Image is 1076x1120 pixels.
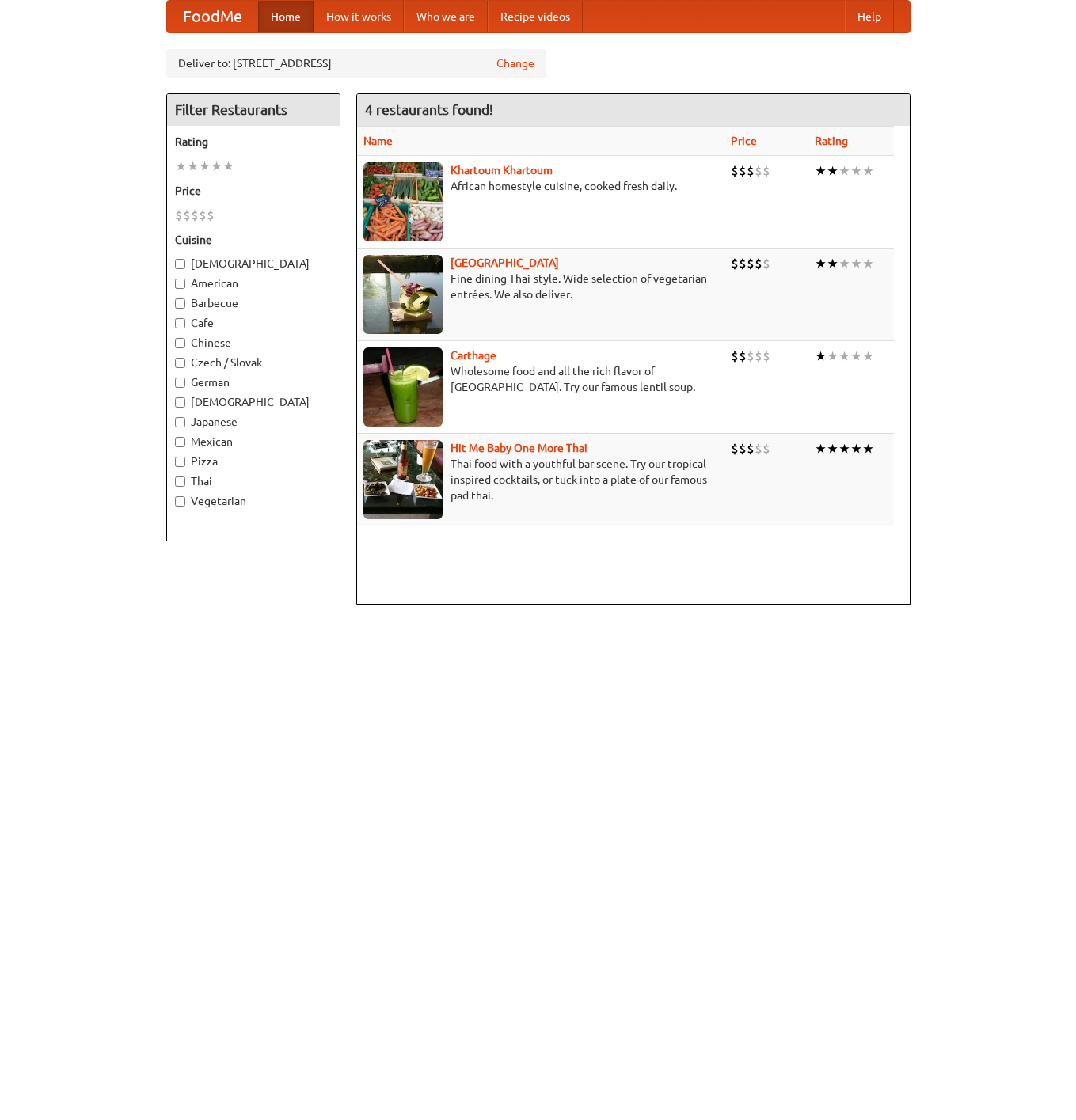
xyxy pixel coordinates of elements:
[175,414,332,430] label: Japanese
[451,442,587,454] a: Hit Me Baby One More Thai
[175,476,185,487] input: Thai
[755,162,762,180] li: $
[363,255,443,334] img: satay.jpg
[731,255,739,272] li: $
[191,207,199,224] li: $
[739,440,747,457] li: $
[451,256,559,269] a: [GEOGRAPHIC_DATA]
[827,162,838,180] li: ★
[175,279,185,289] input: American
[862,347,874,365] li: ★
[838,440,850,457] li: ★
[838,162,850,180] li: ★
[404,1,488,32] a: Who we are
[167,94,340,126] h4: Filter Restaurants
[183,207,191,224] li: $
[488,1,583,32] a: Recipe videos
[175,493,332,509] label: Vegetarian
[838,255,850,272] li: ★
[175,318,185,328] input: Cafe
[211,158,222,175] li: ★
[175,158,187,175] li: ★
[175,355,332,370] label: Czech / Slovak
[175,454,332,469] label: Pizza
[838,347,850,365] li: ★
[175,183,332,199] h5: Price
[365,102,493,117] ng-pluralize: 4 restaurants found!
[314,1,404,32] a: How it works
[363,456,718,503] p: Thai food with a youthful bar scene. Try our tropical inspired cocktails, or tuck into a plate of...
[175,457,185,467] input: Pizza
[175,134,332,150] h5: Rating
[175,232,332,248] h5: Cuisine
[827,440,838,457] li: ★
[175,394,332,410] label: [DEMOGRAPHIC_DATA]
[175,358,185,368] input: Czech / Slovak
[175,434,332,450] label: Mexican
[827,347,838,365] li: ★
[363,363,718,395] p: Wholesome food and all the rich flavor of [GEOGRAPHIC_DATA]. Try our famous lentil soup.
[199,158,211,175] li: ★
[175,295,332,311] label: Barbecue
[167,1,258,32] a: FoodMe
[815,347,827,365] li: ★
[175,397,185,408] input: [DEMOGRAPHIC_DATA]
[731,347,739,365] li: $
[496,55,534,71] a: Change
[175,473,332,489] label: Thai
[451,349,496,362] a: Carthage
[731,135,757,147] a: Price
[175,338,185,348] input: Chinese
[175,496,185,507] input: Vegetarian
[363,347,443,427] img: carthage.jpg
[862,255,874,272] li: ★
[222,158,234,175] li: ★
[747,440,755,457] li: $
[850,255,862,272] li: ★
[755,255,762,272] li: $
[762,440,770,457] li: $
[175,298,185,309] input: Barbecue
[747,255,755,272] li: $
[207,207,215,224] li: $
[175,335,332,351] label: Chinese
[363,271,718,302] p: Fine dining Thai-style. Wide selection of vegetarian entrées. We also deliver.
[175,275,332,291] label: American
[762,162,770,180] li: $
[850,440,862,457] li: ★
[199,207,207,224] li: $
[363,162,443,241] img: khartoum.jpg
[739,162,747,180] li: $
[175,315,332,331] label: Cafe
[815,162,827,180] li: ★
[175,437,185,447] input: Mexican
[862,162,874,180] li: ★
[166,49,546,78] div: Deliver to: [STREET_ADDRESS]
[175,374,332,390] label: German
[747,162,755,180] li: $
[363,178,718,194] p: African homestyle cuisine, cooked fresh daily.
[363,440,443,519] img: babythai.jpg
[739,255,747,272] li: $
[451,164,553,177] a: Khartoum Khartoum
[175,417,185,427] input: Japanese
[175,259,185,269] input: [DEMOGRAPHIC_DATA]
[762,255,770,272] li: $
[850,347,862,365] li: ★
[827,255,838,272] li: ★
[731,162,739,180] li: $
[175,207,183,224] li: $
[363,135,393,147] a: Name
[755,440,762,457] li: $
[731,440,739,457] li: $
[739,347,747,365] li: $
[755,347,762,365] li: $
[862,440,874,457] li: ★
[175,256,332,271] label: [DEMOGRAPHIC_DATA]
[175,378,185,388] input: German
[845,1,894,32] a: Help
